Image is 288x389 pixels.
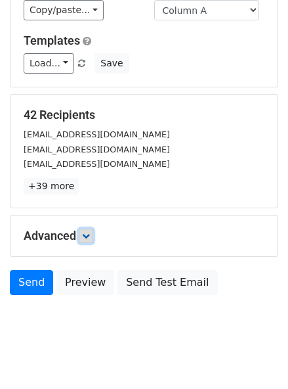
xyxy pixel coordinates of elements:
iframe: Chat Widget [222,326,288,389]
a: +39 more [24,178,79,194]
a: Send [10,270,53,295]
small: [EMAIL_ADDRESS][DOMAIN_NAME] [24,145,170,154]
a: Load... [24,53,74,74]
small: [EMAIL_ADDRESS][DOMAIN_NAME] [24,159,170,169]
a: Preview [56,270,114,295]
h5: Advanced [24,229,264,243]
small: [EMAIL_ADDRESS][DOMAIN_NAME] [24,129,170,139]
a: Templates [24,34,80,47]
h5: 42 Recipients [24,108,264,122]
button: Save [94,53,129,74]
a: Send Test Email [117,270,217,295]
